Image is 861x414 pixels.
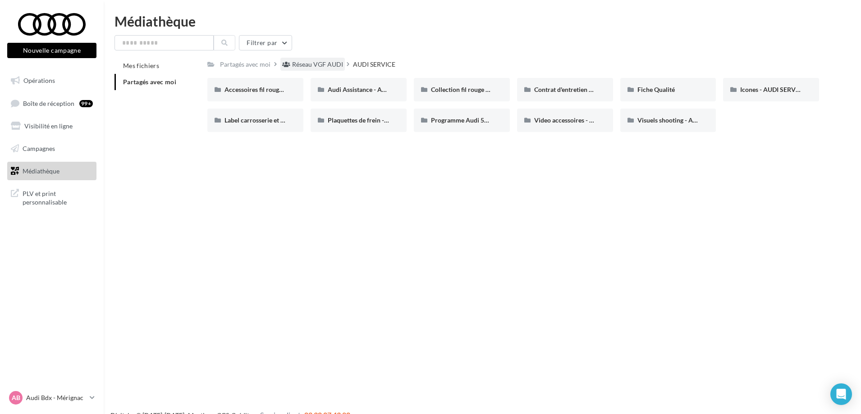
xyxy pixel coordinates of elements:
[353,60,395,69] div: AUDI SERVICE
[534,116,631,124] span: Video accessoires - AUDI SERVICE
[12,393,20,402] span: AB
[23,145,55,152] span: Campagnes
[5,94,98,113] a: Boîte de réception99+
[23,99,74,107] span: Boîte de réception
[5,162,98,181] a: Médiathèque
[292,60,343,69] div: Réseau VGF AUDI
[5,71,98,90] a: Opérations
[224,86,329,93] span: Accessoires fil rouge - AUDI SERVICE
[123,78,176,86] span: Partagés avec moi
[431,86,531,93] span: Collection fil rouge - AUDI SERVICE
[7,389,96,406] a: AB Audi Bdx - Mérignac
[224,116,371,124] span: Label carrosserie et label pare-brise - AUDI SERVICE
[431,116,580,124] span: Programme Audi 5+ - Segments 2&3 - AUDI SERVICE
[114,14,850,28] div: Médiathèque
[534,86,634,93] span: Contrat d'entretien - AUDI SERVICE
[328,86,419,93] span: Audi Assistance - AUDI SERVICE
[23,187,93,207] span: PLV et print personnalisable
[637,86,675,93] span: Fiche Qualité
[23,77,55,84] span: Opérations
[740,86,805,93] span: Icones - AUDI SERVICE
[5,117,98,136] a: Visibilité en ligne
[7,43,96,58] button: Nouvelle campagne
[220,60,270,69] div: Partagés avec moi
[79,100,93,107] div: 99+
[23,167,60,174] span: Médiathèque
[239,35,292,50] button: Filtrer par
[5,184,98,210] a: PLV et print personnalisable
[26,393,86,402] p: Audi Bdx - Mérignac
[5,139,98,158] a: Campagnes
[637,116,730,124] span: Visuels shooting - AUDI SERVICE
[24,122,73,130] span: Visibilité en ligne
[123,62,159,69] span: Mes fichiers
[328,116,421,124] span: Plaquettes de frein - Audi Service
[830,383,852,405] div: Open Intercom Messenger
